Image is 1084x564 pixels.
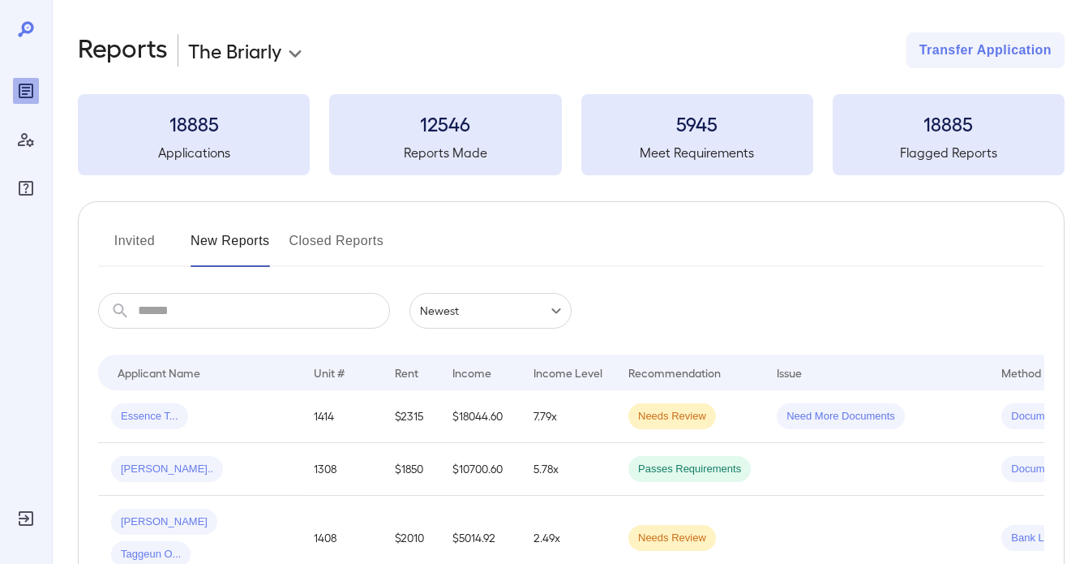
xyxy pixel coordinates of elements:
span: Needs Review [628,531,716,546]
div: Reports [13,78,39,104]
div: Unit # [314,363,345,382]
div: Recommendation [628,363,721,382]
h3: 18885 [833,110,1065,136]
p: The Briarly [188,37,281,63]
td: 1414 [301,390,382,443]
td: 1308 [301,443,382,496]
span: Bank Link [1001,531,1067,546]
span: Needs Review [628,409,716,424]
td: 7.79x [521,390,615,443]
summary: 18885Applications12546Reports Made5945Meet Requirements18885Flagged Reports [78,94,1065,175]
div: Applicant Name [118,363,200,382]
h3: 12546 [329,110,561,136]
span: [PERSON_NAME] [111,514,217,530]
td: $18044.60 [439,390,521,443]
td: $10700.60 [439,443,521,496]
h2: Reports [78,32,168,68]
span: Taggeun O... [111,547,191,562]
td: $1850 [382,443,439,496]
h5: Meet Requirements [581,143,813,162]
div: Issue [777,363,803,382]
div: Newest [409,293,572,329]
span: Essence T... [111,409,188,424]
span: Need More Documents [777,409,905,424]
td: 5.78x [521,443,615,496]
div: Rent [395,363,421,382]
h5: Flagged Reports [833,143,1065,162]
div: Income [452,363,491,382]
div: FAQ [13,175,39,201]
h5: Reports Made [329,143,561,162]
h3: 18885 [78,110,310,136]
button: Closed Reports [289,228,384,267]
h3: 5945 [581,110,813,136]
h5: Applications [78,143,310,162]
button: Invited [98,228,171,267]
button: Transfer Application [906,32,1065,68]
span: [PERSON_NAME].. [111,462,223,477]
div: Method [1001,363,1041,382]
div: Income Level [533,363,602,382]
div: Log Out [13,506,39,532]
td: $2315 [382,390,439,443]
button: New Reports [191,228,270,267]
span: Passes Requirements [628,462,751,477]
div: Manage Users [13,127,39,153]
